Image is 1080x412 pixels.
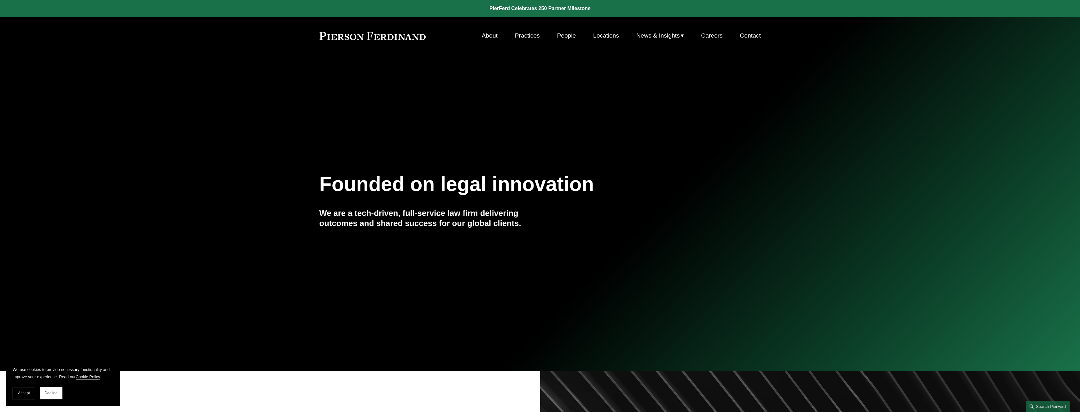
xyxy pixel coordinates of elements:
[636,30,684,42] a: folder dropdown
[40,387,62,399] button: Decline
[44,391,58,395] span: Decline
[636,30,680,41] span: News & Insights
[319,208,540,229] h4: We are a tech-driven, full-service law firm delivering outcomes and shared success for our global...
[18,391,30,395] span: Accept
[740,30,761,42] a: Contact
[1026,401,1070,412] a: Search this site
[701,30,722,42] a: Careers
[482,30,498,42] a: About
[515,30,540,42] a: Practices
[76,374,100,379] a: Cookie Policy
[13,366,114,380] p: We use cookies to provide necessary functionality and improve your experience. Read our .
[557,30,576,42] a: People
[6,360,120,406] section: Cookie banner
[13,387,35,399] button: Accept
[319,173,687,196] h1: Founded on legal innovation
[593,30,619,42] a: Locations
